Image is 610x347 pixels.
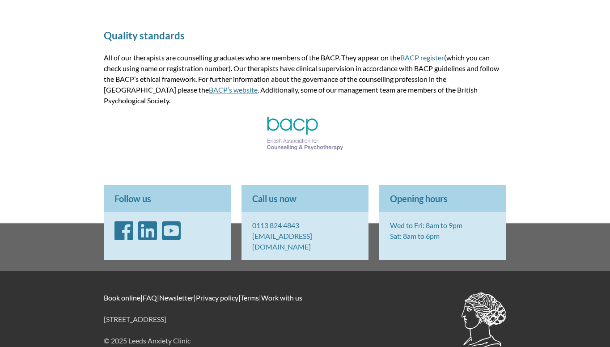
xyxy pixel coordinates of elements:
[138,232,157,240] a: LinkedIn
[209,85,258,94] a: BACP’s website
[104,52,506,106] p: All of our therapists are counselling graduates who are members of the BACP. They appear on the (...
[252,232,312,251] a: [EMAIL_ADDRESS][DOMAIN_NAME]
[379,212,506,250] p: Wed to Fri: 8am to 9pm Sat: 8am to 6pm
[400,53,444,62] a: BACP register
[252,221,299,229] a: 0113 824 4843
[159,293,194,302] a: Newsletter
[196,293,238,302] a: Privacy policy
[241,185,369,212] p: Call us now
[104,293,140,302] a: Book online
[114,232,133,240] a: Facebook
[104,185,231,212] p: Follow us
[104,314,506,325] p: [STREET_ADDRESS]
[241,293,259,302] a: Terms
[114,220,133,241] i: Facebook
[379,185,506,212] p: Opening hours
[143,293,157,302] a: FAQ
[267,117,343,150] img: British Association for Counselling and Psychotherapy logo
[138,220,157,241] i: LinkedIn
[104,335,506,346] p: © 2025 Leeds Anxiety Clinic
[261,293,302,302] a: Work with us
[162,220,181,241] i: YouTube
[104,292,506,303] p: | | | | |
[104,30,506,42] h2: Quality standards
[162,232,181,240] a: YouTube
